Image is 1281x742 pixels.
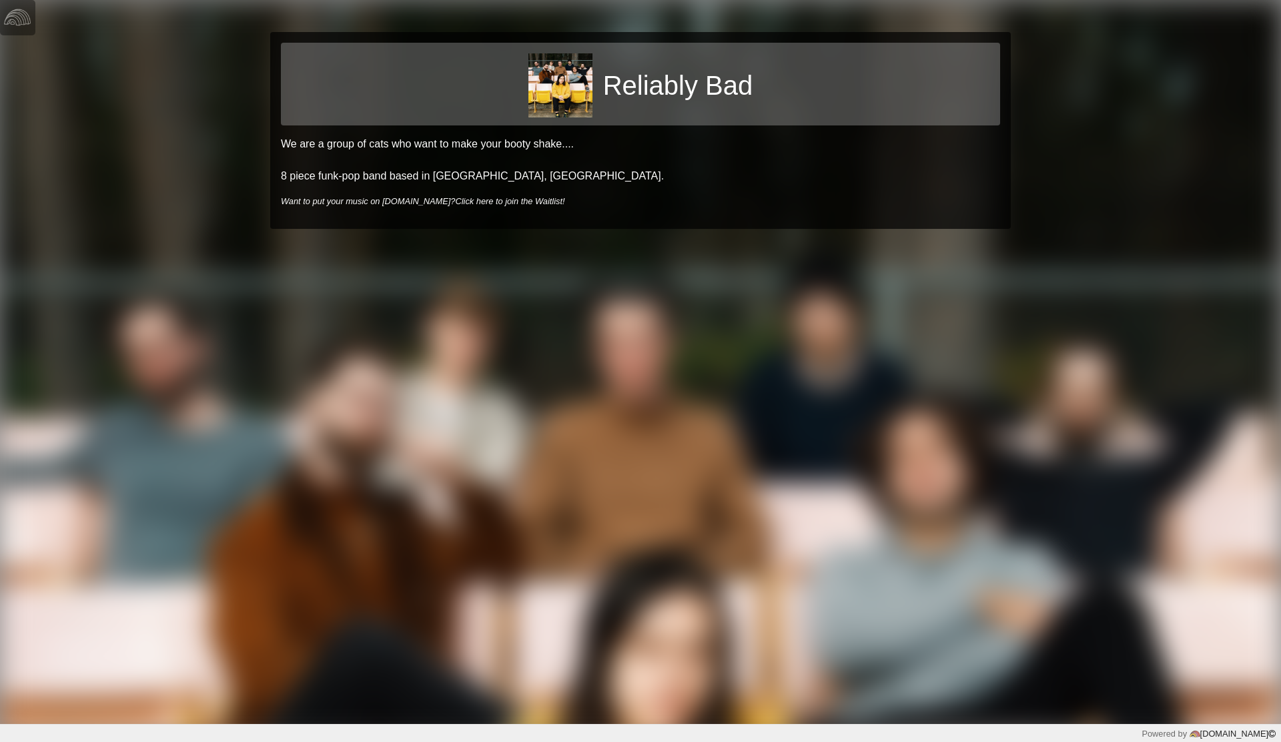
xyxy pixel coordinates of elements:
[603,69,753,101] h1: Reliably Bad
[528,53,592,117] img: 29339c4d0e6042e25b8c64b71b124e438af22a9dac7e1e55a631991c00a94b21.jpg
[1187,729,1276,739] a: [DOMAIN_NAME]
[281,196,565,206] i: Want to put your music on [DOMAIN_NAME]?
[1190,729,1200,739] img: logo-color-e1b8fa5219d03fcd66317c3d3cfaab08a3c62fe3c3b9b34d55d8365b78b1766b.png
[281,136,1000,184] p: We are a group of cats who want to make your booty shake.... 8 piece funk-pop band based in [GEOG...
[1142,727,1276,740] div: Powered by
[4,4,31,31] img: logo-white-4c48a5e4bebecaebe01ca5a9d34031cfd3d4ef9ae749242e8c4bf12ef99f53e8.png
[455,196,564,206] a: Click here to join the Waitlist!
